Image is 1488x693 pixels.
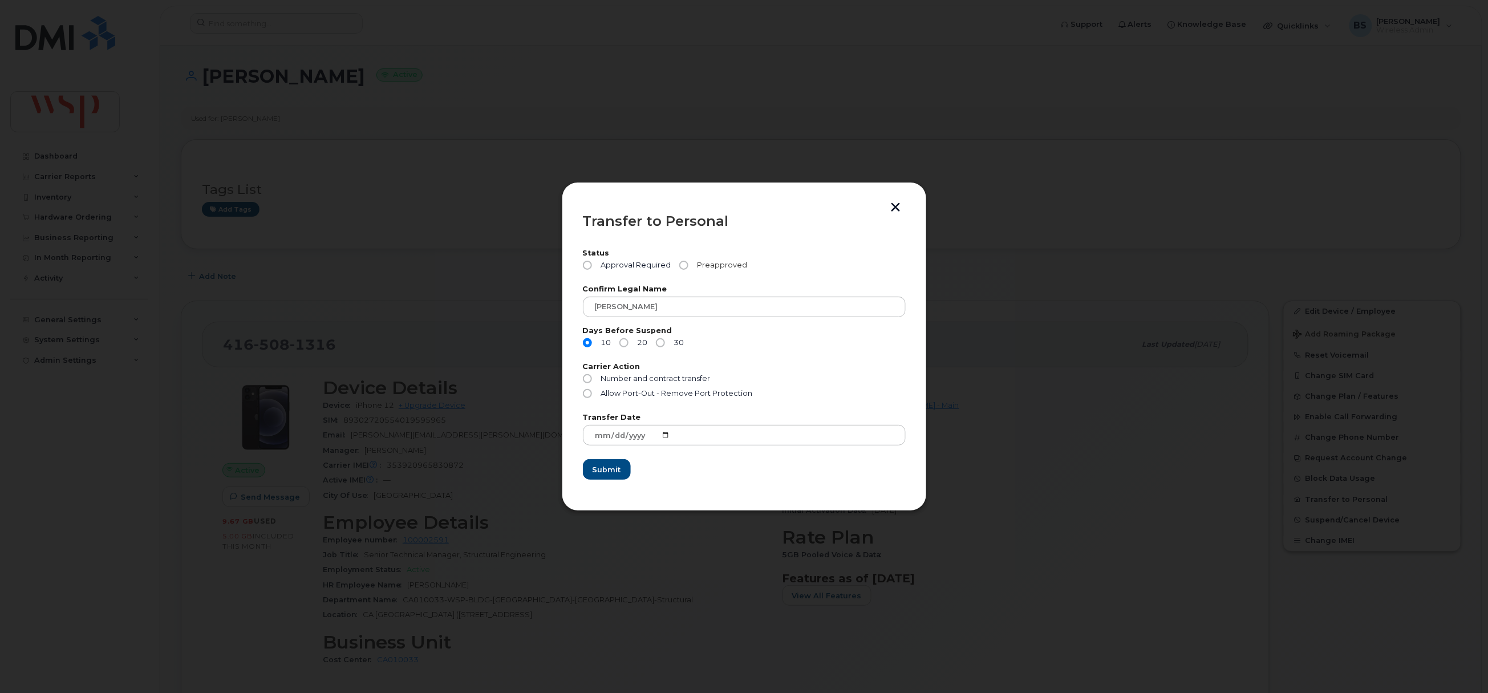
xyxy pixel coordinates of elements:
input: Allow Port-Out - Remove Port Protection [583,389,592,398]
span: 10 [597,338,611,347]
input: 10 [583,338,592,347]
span: 30 [670,338,684,347]
span: Allow Port-Out - Remove Port Protection [601,389,752,398]
span: Submit [593,464,621,475]
label: Status [583,250,906,257]
span: 20 [633,338,648,347]
label: Carrier Action [583,363,906,371]
input: Approval Required [583,261,592,270]
span: Number and contract transfer [601,374,710,383]
input: 30 [656,338,665,347]
label: Days Before Suspend [583,327,906,335]
input: Preapproved [679,261,688,270]
span: Approval Required [597,261,671,270]
input: Number and contract transfer [583,374,592,383]
div: Transfer to Personal [583,214,906,228]
input: 20 [619,338,629,347]
label: Confirm Legal Name [583,286,906,293]
button: Submit [583,459,631,480]
span: Preapproved [693,261,748,270]
label: Transfer Date [583,414,906,422]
